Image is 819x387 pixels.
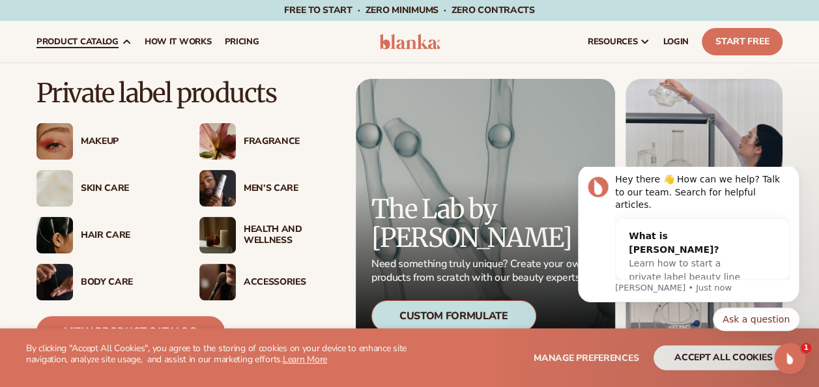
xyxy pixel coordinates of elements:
[356,79,615,347] a: Microscopic product formula. The Lab by [PERSON_NAME] Need something truly unique? Create your ow...
[70,63,192,90] div: What is [PERSON_NAME]?
[371,300,536,332] div: Custom Formulate
[36,264,173,300] a: Male hand applying moisturizer. Body Care
[81,277,173,288] div: Body Care
[244,136,336,147] div: Fragrance
[70,91,182,129] span: Learn how to start a private label beauty line with [PERSON_NAME]
[244,224,336,246] div: Health And Wellness
[244,277,336,288] div: Accessories
[199,123,236,160] img: Pink blooming flower.
[36,316,225,347] a: View Product Catalog
[663,36,689,47] span: LOGIN
[154,141,241,164] button: Quick reply: Ask a question
[57,115,231,127] p: Message from Lee, sent Just now
[81,183,173,194] div: Skin Care
[36,123,73,160] img: Female with glitter eye makeup.
[371,257,590,285] p: Need something truly unique? Create your own products from scratch with our beauty experts.
[588,36,637,47] span: resources
[36,217,73,253] img: Female hair pulled back with clips.
[81,136,173,147] div: Makeup
[29,10,50,31] img: Profile image for Lee
[36,79,336,107] p: Private label products
[218,21,265,63] a: pricing
[371,195,590,252] p: The Lab by [PERSON_NAME]
[558,167,819,339] iframe: Intercom notifications message
[625,79,783,347] img: Female in lab with equipment.
[199,123,336,160] a: Pink blooming flower. Fragrance
[199,217,336,253] a: Candles and incense on table. Health And Wellness
[57,7,231,45] div: Hey there 👋 How can we help? Talk to our team. Search for helpful articles.
[199,217,236,253] img: Candles and incense on table.
[81,230,173,241] div: Hair Care
[654,345,793,370] button: accept all cookies
[36,264,73,300] img: Male hand applying moisturizer.
[36,170,173,207] a: Cream moisturizer swatch. Skin Care
[199,264,236,300] img: Female with makeup brush.
[284,4,534,16] span: Free to start · ZERO minimums · ZERO contracts
[30,21,138,63] a: product catalog
[57,52,205,141] div: What is [PERSON_NAME]?Learn how to start a private label beauty line with [PERSON_NAME]
[199,170,236,207] img: Male holding moisturizer bottle.
[801,343,811,353] span: 1
[145,36,212,47] span: How It Works
[379,34,440,50] img: logo
[534,352,639,364] span: Manage preferences
[224,36,259,47] span: pricing
[657,21,695,63] a: LOGIN
[57,7,231,113] div: Message content
[581,21,657,63] a: resources
[36,123,173,160] a: Female with glitter eye makeup. Makeup
[702,28,783,55] a: Start Free
[138,21,218,63] a: How It Works
[26,343,410,365] p: By clicking "Accept All Cookies", you agree to the storing of cookies on your device to enhance s...
[244,183,336,194] div: Men’s Care
[199,170,336,207] a: Male holding moisturizer bottle. Men’s Care
[36,36,119,47] span: product catalog
[774,343,805,374] iframe: Intercom live chat
[36,217,173,253] a: Female hair pulled back with clips. Hair Care
[534,345,639,370] button: Manage preferences
[283,353,327,365] a: Learn More
[36,170,73,207] img: Cream moisturizer swatch.
[20,141,241,164] div: Quick reply options
[199,264,336,300] a: Female with makeup brush. Accessories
